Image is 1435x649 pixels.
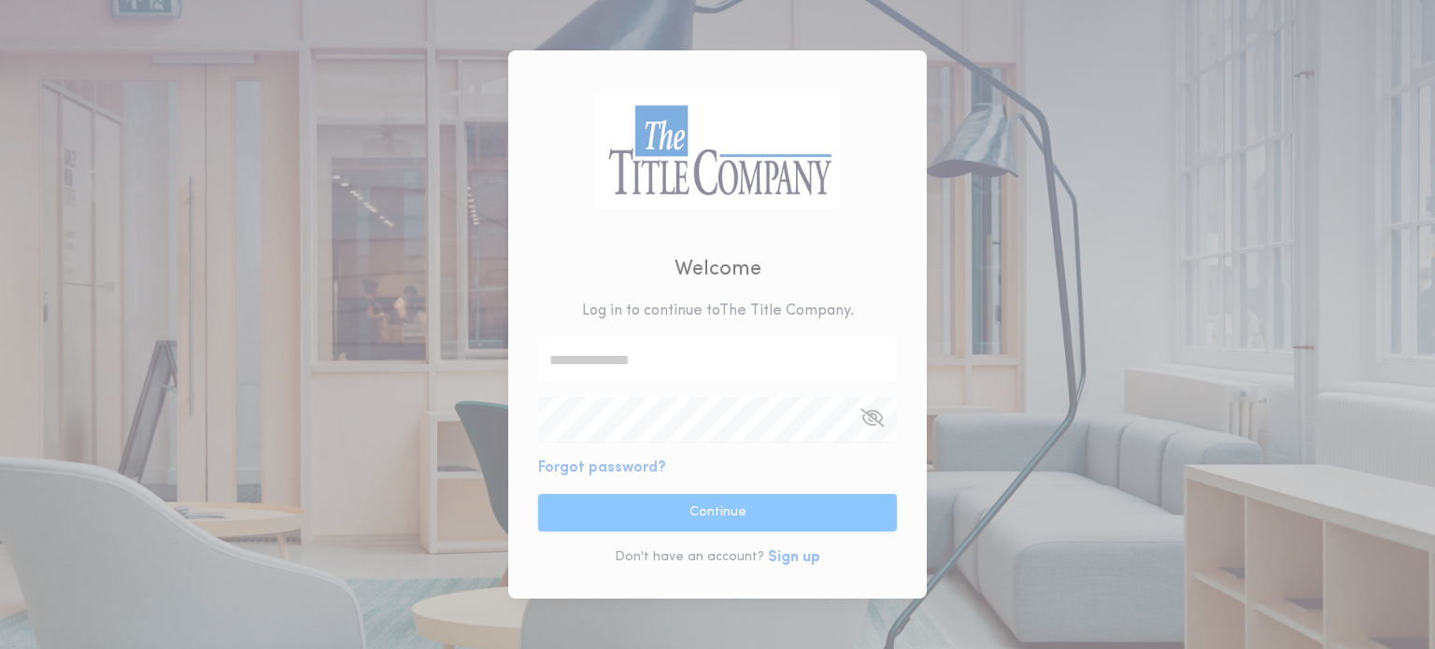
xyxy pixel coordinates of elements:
p: Log in to continue to The Title Company . [582,300,854,322]
button: Sign up [768,546,820,569]
h2: Welcome [675,254,761,285]
button: Forgot password? [538,457,666,479]
img: logo [595,94,840,209]
p: Don't have an account? [615,548,764,567]
button: Continue [538,494,897,531]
